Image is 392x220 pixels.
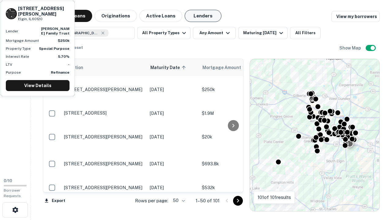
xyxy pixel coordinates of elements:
p: 1–50 of 101 [196,197,220,204]
a: View my borrowers [331,11,380,22]
th: Mortgage Amount [199,59,266,76]
button: All Filters [290,27,321,39]
button: All Property Types [137,27,190,39]
strong: $250k [58,38,70,43]
p: Purpose [6,70,21,75]
button: Go to next page [233,196,243,206]
p: $1.9M [202,110,263,117]
h6: Show Map [339,45,362,51]
p: [DATE] [150,110,196,117]
a: View Details [6,80,70,91]
p: Lender [6,28,18,34]
button: Lenders [185,10,221,22]
p: $250k [202,86,263,93]
strong: [PERSON_NAME] family trust [41,27,70,35]
button: Any Amount [193,27,236,39]
div: 50 [171,196,186,205]
p: [DATE] [150,184,196,191]
strong: 5.70% [58,54,70,59]
p: Rows per page: [135,197,168,204]
p: $532k [202,184,263,191]
strong: Refinance [51,70,70,75]
p: 101 of 101 results [258,194,291,201]
p: LTV [6,62,12,67]
span: 0 / 10 [4,178,12,183]
button: Active Loans [139,10,182,22]
iframe: Chat Widget [361,171,392,200]
h6: [STREET_ADDRESS][PERSON_NAME] [18,6,70,17]
th: Maturity Date [147,59,199,76]
p: [DATE] [150,160,196,167]
div: Maturing [DATE] [243,29,285,37]
p: $693.8k [202,160,263,167]
span: Mortgage Amount [202,64,249,71]
span: Maturity Date [150,64,188,71]
span: Elgin, [GEOGRAPHIC_DATA], [GEOGRAPHIC_DATA] [53,30,99,36]
p: Property Type [6,46,31,51]
strong: - [68,62,70,67]
button: Reset [67,42,87,54]
strong: Special Purpose [39,46,70,51]
p: [DATE] [150,86,196,93]
p: [STREET_ADDRESS][PERSON_NAME] [64,134,144,140]
p: Mortgage Amount [6,38,39,43]
p: [STREET_ADDRESS][PERSON_NAME] [64,161,144,167]
p: [DATE] [150,134,196,140]
p: [STREET_ADDRESS][PERSON_NAME] [64,87,144,92]
div: 0 0 [250,59,379,211]
th: Location [61,59,147,76]
p: [STREET_ADDRESS] [64,110,144,116]
button: Export [43,196,67,205]
button: Maturing [DATE] [238,27,288,39]
p: [STREET_ADDRESS][PERSON_NAME] [64,185,144,190]
span: Borrower Requests [4,188,21,198]
button: Originations [95,10,137,22]
p: Elgin, IL60120 [18,16,70,22]
p: Interest Rate [6,54,29,59]
p: $20k [202,134,263,140]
